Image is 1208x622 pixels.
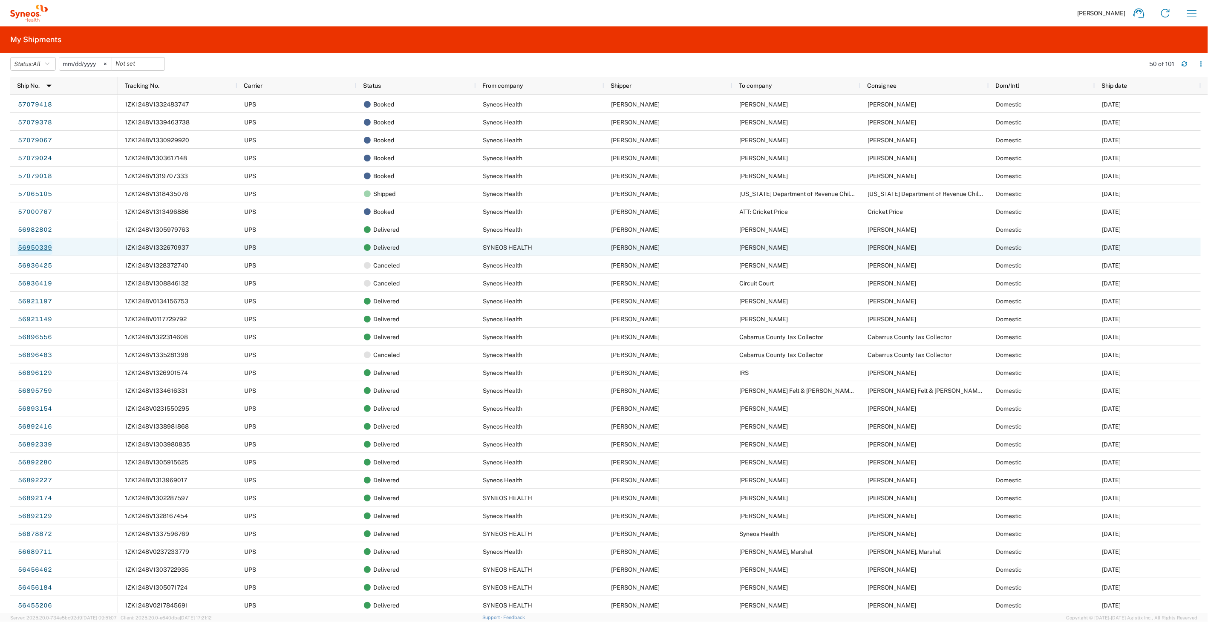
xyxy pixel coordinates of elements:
[17,384,52,398] a: 56895759
[125,513,188,519] span: 1ZK1248V1328167454
[245,530,257,537] span: UPS
[17,223,52,237] a: 56982802
[125,387,188,394] span: 1ZK1248V1334616331
[996,137,1022,144] span: Domestic
[996,405,1022,412] span: Domestic
[868,477,917,484] span: Carolyn Cogland
[245,173,257,179] span: UPS
[10,35,61,45] h2: My Shipments
[996,208,1022,215] span: Domestic
[740,173,788,179] span: Victoria L. Davisson
[17,277,52,291] a: 56936419
[996,584,1022,591] span: Domestic
[868,190,1030,197] span: Florida Department of Revenue Child Support Program
[740,405,788,412] span: Julie Fry
[740,584,788,591] span: Justin Brown
[17,295,52,308] a: 56921197
[1102,369,1121,376] span: 09/22/2025
[17,331,52,344] a: 56896556
[125,316,187,323] span: 1ZK1248V0117729792
[17,82,40,89] span: Ship No.
[374,453,400,471] span: Delivered
[868,387,999,394] span: Pressler Felt & Warshaw L.L.P.
[740,477,788,484] span: Carolyn Cogland
[374,328,400,346] span: Delivered
[1102,548,1121,555] span: 09/03/2025
[740,119,788,126] span: Ayesha Masood
[483,280,523,287] span: Syneos Health
[374,274,400,292] span: Canceled
[1102,262,1121,269] span: 09/25/2025
[868,423,917,430] span: Kassidy Lewis
[740,566,788,573] span: Annalise Carol
[483,530,533,537] span: SYNEOS HEALTH
[868,173,917,179] span: Victoria L. Davisson
[1102,119,1121,126] span: 10/09/2025
[1102,423,1121,430] span: 09/22/2025
[611,351,660,358] span: Linda Giordano
[374,95,395,113] span: Booked
[17,152,52,165] a: 57079024
[868,584,917,591] span: Justin Brown
[1102,298,1121,305] span: 09/24/2025
[125,477,187,484] span: 1ZK1248V1313969017
[245,119,257,126] span: UPS
[245,280,257,287] span: UPS
[17,348,52,362] a: 56896483
[1102,226,1121,233] span: 10/01/2025
[996,82,1020,89] span: Dom/Intl
[125,369,188,376] span: 1ZK1248V1326901574
[483,226,523,233] span: Syneos Health
[868,262,917,269] span: lisa randall
[17,581,52,595] a: 56456184
[17,187,52,201] a: 57065105
[33,60,40,67] span: All
[1102,208,1121,215] span: 10/03/2025
[611,208,660,215] span: Asia Young
[483,459,523,466] span: Syneos Health
[245,351,257,358] span: UPS
[245,513,257,519] span: UPS
[740,280,774,287] span: Circuit Court
[996,226,1022,233] span: Domestic
[740,387,871,394] span: Pressler Felt & Warshaw L.L.P.
[868,405,917,412] span: Julie Fry
[374,239,400,256] span: Delivered
[996,513,1022,519] span: Domestic
[125,137,190,144] span: 1ZK1248V1330929920
[868,298,917,305] span: Jade Schuler
[611,513,660,519] span: Linda Giordano
[868,316,917,323] span: Alison Trickett
[996,280,1022,287] span: Domestic
[1102,477,1121,484] span: 09/22/2025
[868,459,917,466] span: Madison Roos
[245,137,257,144] span: UPS
[245,477,257,484] span: UPS
[996,298,1022,305] span: Domestic
[483,405,523,412] span: Syneos Health
[483,566,533,573] span: SYNEOS HEALTH
[611,387,660,394] span: Linda Giordano
[17,527,52,541] a: 56878872
[483,495,533,501] span: SYNEOS HEALTH
[1102,530,1121,537] span: 09/23/2025
[374,346,400,364] span: Canceled
[1102,495,1121,501] span: 09/22/2025
[611,226,660,233] span: Linda Giordano
[125,262,189,269] span: 1ZK1248V1328372740
[112,58,164,70] input: Not set
[125,351,189,358] span: 1ZK1248V1335281398
[125,226,190,233] span: 1ZK1248V1305979763
[245,334,257,340] span: UPS
[740,441,788,448] span: Serena Davis
[868,155,917,161] span: Leia Adams
[374,471,400,489] span: Delivered
[374,489,400,507] span: Delivered
[611,584,660,591] span: Linda Giordano
[1077,9,1126,17] span: [PERSON_NAME]
[740,316,788,323] span: Alison Trickett
[868,119,917,126] span: Ayesha Masood
[245,101,257,108] span: UPS
[740,244,788,251] span: Linda Giordano
[996,530,1022,537] span: Domestic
